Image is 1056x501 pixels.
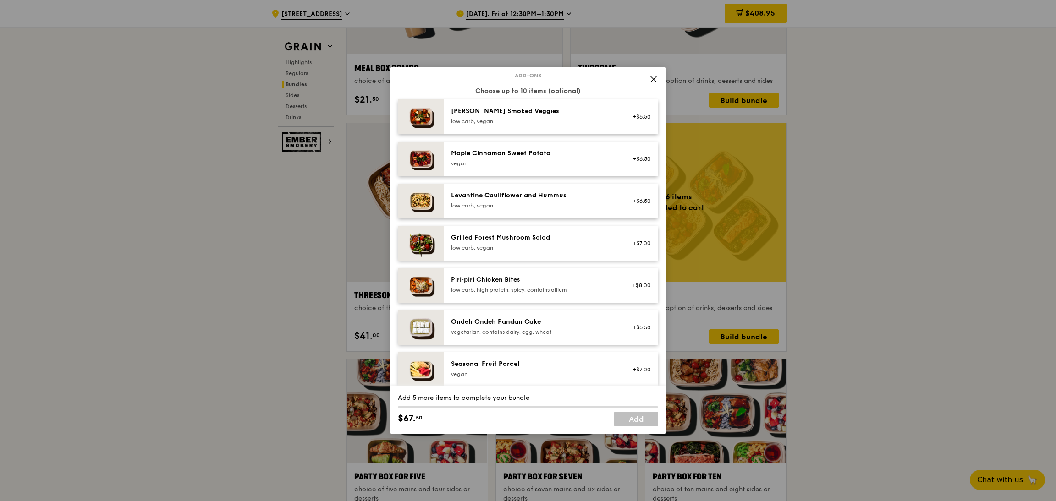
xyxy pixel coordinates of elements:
[398,268,444,303] img: daily_normal_Piri-Piri-Chicken-Bites-HORZ.jpg
[451,275,616,284] div: Piri‑piri Chicken Bites
[398,412,416,425] span: $67.
[398,142,444,176] img: daily_normal_Maple_Cinnamon_Sweet_Potato__Horizontal_.jpg
[398,310,444,345] img: daily_normal_Ondeh_Ondeh_Pandan_Cake-HORZ.jpg
[627,113,651,120] div: +$6.50
[511,72,545,79] span: Add-ons
[451,149,616,158] div: Maple Cinnamon Sweet Potato
[398,184,444,218] img: daily_normal_Levantine_Cauliflower_and_Hummus__Horizontal_.jpg
[416,414,423,421] span: 50
[614,412,658,426] a: Add
[451,244,616,251] div: low carb, vegan
[627,240,651,247] div: +$7.00
[451,202,616,209] div: low carb, vegan
[451,118,616,125] div: low carb, vegan
[451,191,616,200] div: Levantine Cauliflower and Hummus
[451,233,616,242] div: Grilled Forest Mushroom Salad
[451,328,616,336] div: vegetarian, contains dairy, egg, wheat
[451,107,616,116] div: [PERSON_NAME] Smoked Veggies
[398,352,444,387] img: daily_normal_Seasonal_Fruit_Parcel__Horizontal_.jpg
[627,366,651,373] div: +$7.00
[451,286,616,294] div: low carb, high protein, spicy, contains allium
[451,160,616,167] div: vegan
[451,370,616,378] div: vegan
[398,99,444,134] img: daily_normal_Thyme-Rosemary-Zucchini-HORZ.jpg
[627,197,651,205] div: +$6.50
[398,87,658,96] div: Choose up to 10 items (optional)
[627,324,651,331] div: +$6.50
[451,359,616,369] div: Seasonal Fruit Parcel
[627,282,651,289] div: +$8.00
[398,393,658,403] div: Add 5 more items to complete your bundle
[398,226,444,261] img: daily_normal_Grilled-Forest-Mushroom-Salad-HORZ.jpg
[627,155,651,163] div: +$6.50
[451,317,616,327] div: Ondeh Ondeh Pandan Cake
